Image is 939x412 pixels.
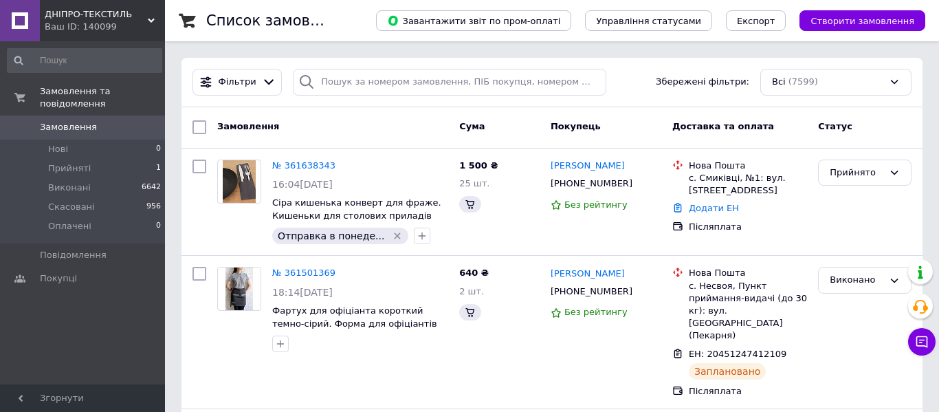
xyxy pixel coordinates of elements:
[459,178,489,188] span: 25 шт.
[737,16,775,26] span: Експорт
[689,363,766,380] div: Заплановано
[40,272,77,285] span: Покупці
[585,10,712,31] button: Управління статусами
[217,160,261,204] a: Фото товару
[548,175,635,193] div: [PHONE_NUMBER]
[689,280,807,343] div: с. Несвоя, Пункт приймання-видачі (до 30 кг): вул. [GEOGRAPHIC_DATA] (Пекарня)
[459,121,485,131] span: Cума
[799,10,925,31] button: Створити замовлення
[40,249,107,261] span: Повідомлення
[376,10,571,31] button: Завантажити звіт по пром-оплаті
[387,14,560,27] span: Завантажити звіт по пром-оплаті
[689,203,739,213] a: Додати ЕН
[156,220,161,232] span: 0
[223,160,256,203] img: Фото товару
[830,166,883,180] div: Прийнято
[206,12,346,29] h1: Список замовлень
[278,230,384,241] span: Отправка в понеде...
[48,143,68,155] span: Нові
[908,328,936,356] button: Чат з покупцем
[272,197,441,221] a: Сіра кишенька конверт для фраже. Кишеньки для столових приладів
[689,267,807,279] div: Нова Пошта
[45,8,148,21] span: ДНІПРО-ТЕКСТИЛЬ
[788,76,818,87] span: (7599)
[48,182,91,194] span: Виконані
[48,220,91,232] span: Оплачені
[551,160,625,173] a: [PERSON_NAME]
[656,76,749,89] span: Збережені фільтри:
[272,160,335,171] a: № 361638343
[551,121,601,131] span: Покупець
[217,267,261,311] a: Фото товару
[146,201,161,213] span: 956
[40,121,97,133] span: Замовлення
[48,201,95,213] span: Скасовані
[726,10,786,31] button: Експорт
[772,76,786,89] span: Всі
[40,85,165,110] span: Замовлення та повідомлення
[219,76,256,89] span: Фільтри
[225,268,254,310] img: Фото товару
[7,48,162,73] input: Пошук
[551,268,625,281] a: [PERSON_NAME]
[459,268,489,278] span: 640 ₴
[272,287,333,298] span: 18:14[DATE]
[45,21,165,33] div: Ваш ID: 140099
[293,69,606,96] input: Пошук за номером замовлення, ПІБ покупця, номером телефону, Email, номером накладної
[217,121,279,131] span: Замовлення
[786,15,925,25] a: Створити замовлення
[689,172,807,197] div: с. Смиківці, №1: вул. [STREET_ADDRESS]
[48,162,91,175] span: Прийняті
[596,16,701,26] span: Управління статусами
[272,268,335,278] a: № 361501369
[272,179,333,190] span: 16:04[DATE]
[810,16,914,26] span: Створити замовлення
[818,121,852,131] span: Статус
[156,162,161,175] span: 1
[689,385,807,398] div: Післяплата
[689,349,786,359] span: ЕН: 20451247412109
[272,305,437,329] a: Фартух для офіціанта короткий темно-сірий. Форма для офіціантів
[830,273,883,288] div: Виконано
[156,143,161,155] span: 0
[564,307,628,317] span: Без рейтингу
[689,160,807,172] div: Нова Пошта
[672,121,774,131] span: Доставка та оплата
[689,221,807,233] div: Післяплата
[564,199,628,210] span: Без рейтингу
[548,283,635,301] div: [PHONE_NUMBER]
[392,230,403,241] svg: Видалити мітку
[459,160,498,171] span: 1 500 ₴
[459,286,484,296] span: 2 шт.
[142,182,161,194] span: 6642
